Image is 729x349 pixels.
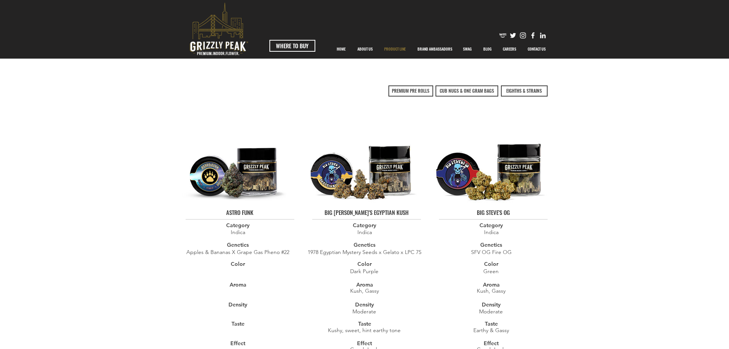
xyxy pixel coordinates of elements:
p: HOME [333,39,349,59]
span: Aroma [483,281,500,288]
span: EIGHTHS & STRAINS [506,88,542,94]
span: Indica [484,229,499,236]
span: Density [228,301,247,308]
span: Taste [485,320,498,327]
nav: Site [331,39,552,59]
span: Color [357,261,372,267]
span: ​Moderate [479,308,503,315]
span: PREMIUM PRE ROLLS [392,88,429,94]
p: BRAND AMBASSADORS [414,39,456,59]
span: ​Moderate [352,308,376,315]
a: EIGHTHS & STRAINS [501,85,548,97]
span: Earthy & Gassy [473,327,509,334]
span: Density [482,301,501,308]
a: CUB NUGS & ONE GRAM BAGS [435,85,498,97]
span: Effect [484,340,499,347]
span: Aroma [356,281,373,288]
p: SWAG [459,39,476,59]
img: BIG STEVE'S EGYPTIAN KUSH [304,126,421,203]
span: Color [484,261,498,267]
span: Kush, Gassy [350,287,379,294]
span: Kush, Gassy [477,287,506,294]
span: BIG [PERSON_NAME]'S EGYPTIAN KUSH [325,208,409,216]
span: Category [226,222,250,229]
a: HOME [331,39,352,59]
span: SFV OG Fire OG [471,249,512,256]
div: BRAND AMBASSADORS [412,39,457,59]
span: Genetics [480,241,502,248]
img: ASTRO FUNK [177,126,294,203]
span: Color [231,261,245,267]
p: CONTACT US [524,39,550,59]
span: Genetics [354,241,375,248]
a: CAREERS [497,39,522,59]
span: Category [479,222,503,229]
span: Genetics [227,241,249,248]
span: WHERE TO BUY [276,42,308,50]
a: BLOG [478,39,497,59]
img: Twitter [509,31,517,39]
svg: premium-indoor-flower [190,3,248,55]
img: Instagram [519,31,527,39]
span: Taste [232,320,245,327]
img: Facebook [529,31,537,39]
img: BIG STEVE'S OG [431,126,548,203]
span: BIG STEVE'S OG [477,208,510,216]
a: CONTACT US [522,39,552,59]
p: ABOUT US [354,39,377,59]
img: weedmaps [499,31,507,39]
span: Dark Purple [350,268,378,275]
span: Effect [230,340,245,347]
a: WHERE TO BUY [269,40,315,52]
span: ASTRO FUNK [226,208,253,216]
span: Indica [357,229,372,236]
ul: Social Bar [499,31,547,39]
span: CUB NUGS & ONE GRAM BAGS [440,88,494,94]
span: Apples & Bananas X Grape Gas Pheno #22 [186,249,289,256]
span: Green [483,268,499,275]
span: 1978 Egyptian Mystery Seeds x Gelato x LPC 75 [308,249,421,256]
img: Likedin [539,31,547,39]
a: PRODUCT LINE [378,39,412,59]
span: Effect [357,340,372,347]
span: Category [353,222,376,229]
span: Indica [231,229,245,236]
a: PREMIUM PRE ROLLS [388,85,433,97]
p: BLOG [479,39,496,59]
p: CAREERS [499,39,520,59]
a: ABOUT US [352,39,378,59]
span: Kushy, sweet, hint earthy tone [328,327,401,334]
a: SWAG [457,39,478,59]
span: Density [355,301,374,308]
span: Aroma [230,281,246,288]
span: Taste [358,320,371,327]
p: PRODUCT LINE [380,39,409,59]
